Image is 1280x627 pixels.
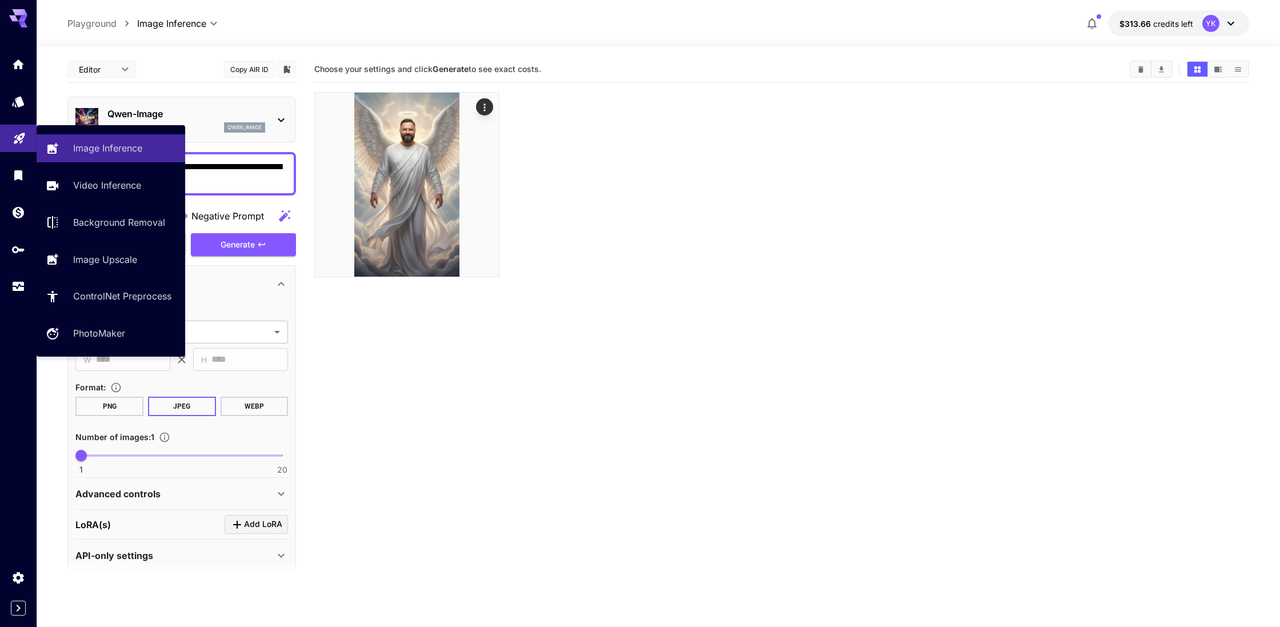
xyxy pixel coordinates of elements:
p: Background Removal [73,215,165,229]
button: JPEG [148,397,216,416]
p: PhotoMaker [73,326,125,340]
nav: breadcrumb [67,17,137,30]
div: API Keys [11,242,25,257]
div: Settings [11,570,25,585]
span: 20 [277,464,287,476]
button: Clear Images [1131,62,1151,77]
span: Number of images : 1 [75,432,154,442]
a: Background Removal [37,209,185,237]
a: Image Inference [37,134,185,162]
span: Format : [75,382,106,392]
span: credits left [1153,19,1193,29]
span: H [201,353,207,366]
button: Show images in list view [1228,62,1248,77]
p: qwen_image [227,123,262,131]
button: Specify how many images to generate in a single request. Each image generation will be charged se... [154,432,175,443]
button: WEBP [221,397,289,416]
p: ControlNet Preprocess [73,289,171,303]
p: Video Inference [73,178,141,192]
button: $313.66048 [1108,10,1249,37]
b: Generate [433,64,469,74]
div: Wallet [11,205,25,219]
p: LoRA(s) [75,518,111,532]
div: Show images in grid viewShow images in video viewShow images in list view [1186,61,1249,78]
button: Expand sidebar [11,601,26,616]
img: 2Q== [315,93,499,277]
button: PNG [75,397,143,416]
span: 1 [79,464,83,476]
button: Choose the file format for the output image. [106,382,126,393]
span: Image Inference [137,17,206,30]
p: Qwen-Image [107,107,265,121]
div: Actions [477,98,494,115]
div: Usage [11,279,25,294]
a: Image Upscale [37,245,185,273]
a: Video Inference [37,171,185,199]
p: Image Inference [73,141,142,155]
span: Negative Prompt [191,209,264,223]
span: W [83,353,91,366]
button: Copy AIR ID [224,61,275,78]
button: Click to add LoRA [225,515,288,534]
div: Library [11,168,25,182]
button: Show images in grid view [1187,62,1207,77]
p: Image Upscale [73,253,137,266]
div: Models [11,94,25,109]
div: Home [11,57,25,71]
button: Download All [1151,62,1171,77]
div: Clear ImagesDownload All [1130,61,1173,78]
span: Choose your settings and click to see exact costs. [314,64,541,74]
button: Add to library [282,62,292,76]
div: YK [1202,15,1219,32]
p: API-only settings [75,549,153,562]
p: Playground [67,17,117,30]
span: Add LoRA [244,517,282,532]
div: $313.66048 [1119,18,1193,30]
span: Generate [221,238,255,252]
a: ControlNet Preprocess [37,282,185,310]
button: Show images in video view [1208,62,1228,77]
span: Editor [79,63,114,75]
p: Advanced controls [75,487,161,501]
div: Playground [13,127,26,142]
span: $313.66 [1119,19,1153,29]
a: PhotoMaker [37,320,185,348]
